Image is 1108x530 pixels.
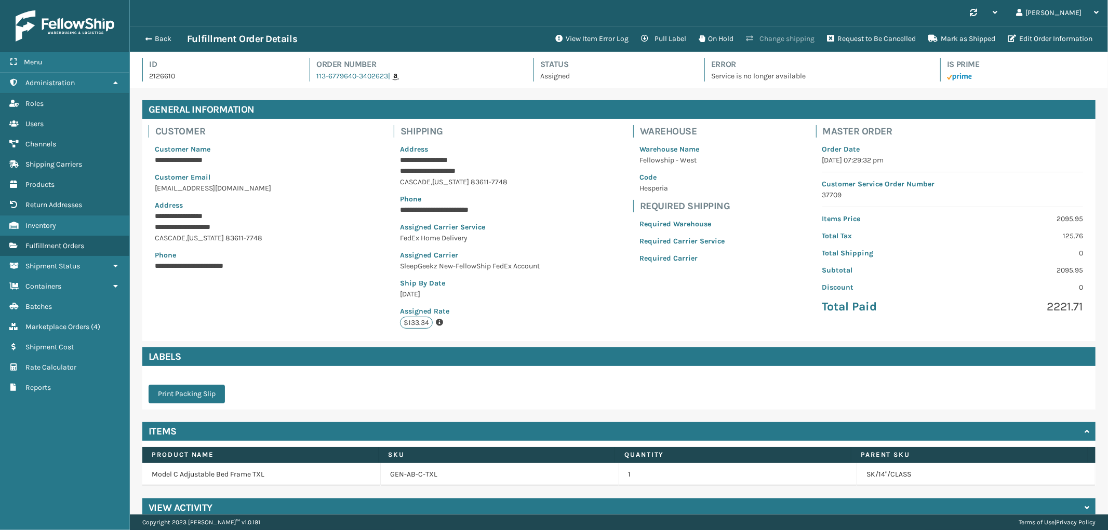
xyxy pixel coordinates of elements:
[400,233,542,243] p: FedEx Home Delivery
[185,234,187,242] span: ,
[740,29,821,49] button: Change shipping
[25,241,84,250] span: Fulfillment Orders
[400,261,542,271] p: SleepGeekz New-FellowShip FedEx Account
[861,450,1078,459] label: Parent SKU
[25,99,44,108] span: Roles
[639,183,725,194] p: Hesperia
[25,140,56,148] span: Channels
[187,33,297,45] h3: Fulfillment Order Details
[155,144,302,155] p: Customer Name
[822,248,946,259] p: Total Shipping
[959,265,1083,276] p: 2095.95
[822,144,1084,155] p: Order Date
[400,278,542,289] p: Ship By Date
[25,282,61,291] span: Containers
[540,58,686,71] h4: Status
[1019,514,1096,530] div: |
[639,219,725,229] p: Required Warehouse
[316,72,388,80] a: 113-6779640-3402623
[431,178,432,186] span: ,
[699,35,705,42] i: On Hold
[25,363,76,372] span: Rate Calculator
[25,78,75,87] span: Administration
[959,248,1083,259] p: 0
[1056,519,1096,526] a: Privacy Policy
[692,29,740,49] button: On Hold
[25,180,55,189] span: Products
[555,35,563,42] i: View Item Error Log
[16,10,114,42] img: logo
[400,222,542,233] p: Assigned Carrier Service
[401,125,548,138] h4: Shipping
[155,250,302,261] p: Phone
[639,253,725,264] p: Required Carrier
[388,450,605,459] label: SKU
[822,299,946,315] p: Total Paid
[149,58,291,71] h4: Id
[400,194,542,205] p: Phone
[149,385,225,403] button: Print Packing Slip
[639,144,725,155] p: Warehouse Name
[1002,29,1099,49] button: Edit Order Information
[400,289,542,300] p: [DATE]
[857,463,1096,486] td: SK/14"/CLASS
[549,29,635,49] button: View Item Error Log
[25,262,80,270] span: Shipment Status
[822,230,946,241] p: Total Tax
[149,425,177,438] h4: Items
[711,71,922,81] p: Service is no longer available
[619,463,858,486] td: 1
[91,322,100,331] span: ( 4 )
[400,250,542,261] p: Assigned Carrier
[822,282,946,293] p: Discount
[959,230,1083,241] p: 125.76
[471,178,508,186] span: 83611-7748
[388,72,390,80] span: |
[822,155,1084,166] p: [DATE] 07:29:32 pm
[187,234,224,242] span: [US_STATE]
[635,29,692,49] button: Pull Label
[142,463,381,486] td: Model C Adjustable Bed Frame TXL
[928,35,938,42] i: Mark as Shipped
[142,514,260,530] p: Copyright 2023 [PERSON_NAME]™ v 1.0.191
[959,299,1083,315] p: 2221.71
[711,58,922,71] h4: Error
[821,29,922,49] button: Request to Be Cancelled
[155,172,302,183] p: Customer Email
[540,71,686,81] p: Assigned
[316,58,515,71] h4: Order Number
[823,125,1090,138] h4: Master Order
[639,172,725,183] p: Code
[400,178,431,186] span: CASCADE
[139,34,187,44] button: Back
[947,58,1096,71] h4: Is Prime
[400,317,433,329] p: $133.34
[827,35,834,42] i: Request to Be Cancelled
[149,71,291,81] p: 2126610
[822,179,1084,189] p: Customer Service Order Number
[639,236,725,247] p: Required Carrier Service
[959,282,1083,293] p: 0
[24,58,42,66] span: Menu
[25,343,74,351] span: Shipment Cost
[25,322,89,331] span: Marketplace Orders
[400,145,428,154] span: Address
[25,160,82,169] span: Shipping Carriers
[25,200,82,209] span: Return Addresses
[822,265,946,276] p: Subtotal
[400,306,542,317] p: Assigned Rate
[25,383,51,392] span: Reports
[155,201,183,210] span: Address
[25,119,44,128] span: Users
[822,213,946,224] p: Items Price
[390,469,437,480] a: GEN-AB-C-TXL
[922,29,1002,49] button: Mark as Shipped
[624,450,842,459] label: Quantity
[1008,35,1016,42] i: Edit
[142,100,1096,119] h4: General Information
[959,213,1083,224] p: 2095.95
[25,221,56,230] span: Inventory
[155,183,302,194] p: [EMAIL_ADDRESS][DOMAIN_NAME]
[152,450,369,459] label: Product Name
[149,501,212,514] h4: View Activity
